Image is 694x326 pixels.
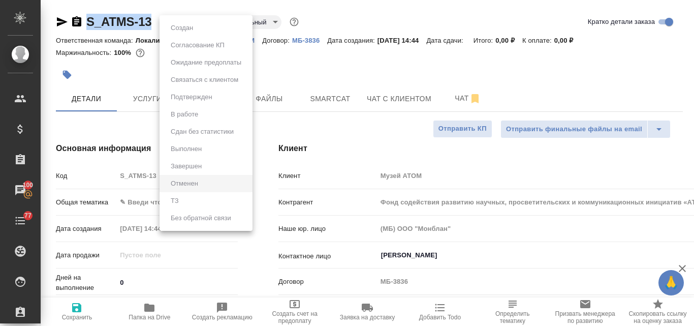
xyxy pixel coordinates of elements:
[168,178,201,189] button: Отменен
[168,161,205,172] button: Завершен
[168,195,182,206] button: ТЗ
[168,40,228,51] button: Согласование КП
[168,109,201,120] button: В работе
[168,126,237,137] button: Сдан без статистики
[168,92,215,103] button: Подтвержден
[168,143,205,155] button: Выполнен
[168,74,241,85] button: Связаться с клиентом
[168,213,234,224] button: Без обратной связи
[168,57,244,68] button: Ожидание предоплаты
[168,22,196,34] button: Создан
